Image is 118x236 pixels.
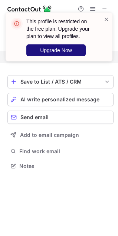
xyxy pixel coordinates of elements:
[7,161,114,171] button: Notes
[20,114,49,120] span: Send email
[26,18,95,40] header: This profile is restricted on the free plan. Upgrade your plan to view all profiles.
[7,128,114,142] button: Add to email campaign
[26,44,86,56] button: Upgrade Now
[7,93,114,106] button: AI write personalized message
[7,146,114,156] button: Find work email
[20,132,79,138] span: Add to email campaign
[20,79,101,85] div: Save to List / ATS / CRM
[7,111,114,124] button: Send email
[20,97,99,102] span: AI write personalized message
[7,75,114,88] button: save-profile-one-click
[7,4,52,13] img: ContactOut v5.3.10
[19,148,111,155] span: Find work email
[11,18,23,30] img: error
[19,163,111,169] span: Notes
[40,47,72,53] span: Upgrade Now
